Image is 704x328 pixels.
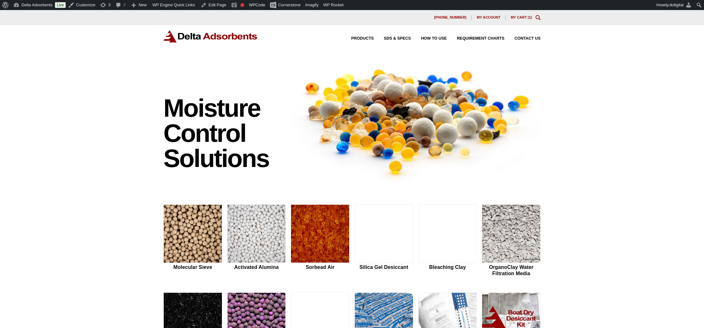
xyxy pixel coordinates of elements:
a: Activated Alumina [227,204,286,277]
h2: Sorbead Air [291,264,349,270]
a: Requirement Charts [447,36,504,41]
a: How to Use [411,36,447,41]
span: SDS & SPECS [384,36,411,41]
div: Focus keyphrase not set [240,3,244,7]
a: Contact Us [504,36,541,41]
h2: OrganoClay Water Filtration Media [482,264,541,276]
a: Live [55,2,66,8]
a: Bleaching Clay [418,204,477,277]
span: Products [351,36,374,41]
a: Products [341,36,374,41]
span: [PHONE_NUMBER] [434,16,466,19]
span: My account [477,16,500,19]
a: My Cart (1) [511,15,532,19]
a: My account [472,15,506,20]
h2: Activated Alumina [227,264,286,270]
a: OrganoClay Water Filtration Media [482,204,541,277]
a: SDS & SPECS [374,36,411,41]
a: Sorbead Air [291,204,349,277]
a: Silica Gel Desiccant [355,204,413,277]
span: tkdigital [670,3,684,7]
a: [PHONE_NUMBER] [429,15,472,20]
span: 1 [529,15,531,19]
img: Image [291,58,541,184]
a: Molecular Sieve [163,204,222,277]
h2: Bleaching Clay [418,264,477,270]
h2: Molecular Sieve [163,264,222,270]
img: Delta Adsorbents [163,30,258,42]
div: Toggle Modal Content [536,15,541,20]
span: Requirement Charts [457,36,504,41]
h1: Moisture Control Solutions [163,96,285,171]
h2: Silica Gel Desiccant [355,264,413,270]
span: Contact Us [514,36,541,41]
span: How to Use [421,36,447,41]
